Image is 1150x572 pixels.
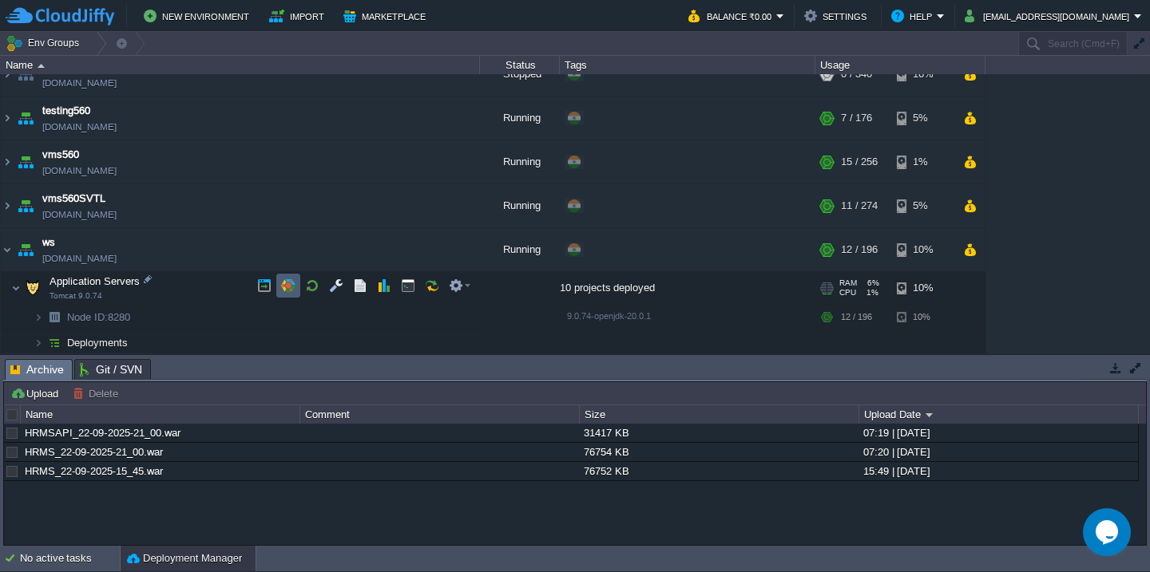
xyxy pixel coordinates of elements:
[480,228,560,271] div: Running
[897,184,949,227] div: 5%
[11,272,21,304] img: AMDAwAAAACH5BAEAAAAALAAAAAABAAEAAAICRAEAOw==
[1,228,14,271] img: AMDAwAAAACH5BAEAAAAALAAAAAABAAEAAAICRAEAOw==
[580,424,858,442] div: 31417 KB
[863,278,879,288] span: 6%
[1,97,14,140] img: AMDAwAAAACH5BAEAAAAALAAAAAABAAEAAAICRAEAOw==
[42,147,79,163] a: vms560
[10,360,64,380] span: Archive
[480,140,560,183] div: Running
[1,140,14,183] img: AMDAwAAAACH5BAEAAAAALAAAAAABAAEAAAICRAEAOw==
[67,311,108,323] span: Node ID:
[6,6,114,26] img: CloudJiffy
[34,305,43,329] img: AMDAwAAAACH5BAEAAAAALAAAAAABAAEAAAICRAEAOw==
[841,53,872,96] div: 0 / 340
[897,228,949,271] div: 10%
[560,272,815,304] div: 10 projects deployed
[343,6,430,26] button: Marketplace
[1,53,14,96] img: AMDAwAAAACH5BAEAAAAALAAAAAABAAEAAAICRAEAOw==
[561,56,815,74] div: Tags
[480,97,560,140] div: Running
[14,184,37,227] img: AMDAwAAAACH5BAEAAAAALAAAAAABAAEAAAICRAEAOw==
[14,228,37,271] img: AMDAwAAAACH5BAEAAAAALAAAAAABAAEAAAICRAEAOw==
[1,184,14,227] img: AMDAwAAAACH5BAEAAAAALAAAAAABAAEAAAICRAEAOw==
[73,386,123,400] button: Delete
[20,546,120,571] div: No active tasks
[42,75,117,91] a: [DOMAIN_NAME]
[25,446,163,458] a: HRMS_22-09-2025-21_00.war
[6,32,85,54] button: Env Groups
[841,97,872,140] div: 7 / 176
[22,272,44,304] img: AMDAwAAAACH5BAEAAAAALAAAAAABAAEAAAICRAEAOw==
[48,274,142,288] span: Application Servers
[897,53,949,96] div: 16%
[862,288,878,298] span: 1%
[42,235,55,250] a: ws
[481,56,559,74] div: Status
[10,386,63,400] button: Upload
[860,405,1138,424] div: Upload Date
[14,53,37,96] img: AMDAwAAAACH5BAEAAAAALAAAAAABAAEAAAICRAEAOw==
[34,330,43,355] img: AMDAwAAAACH5BAEAAAAALAAAAAABAAEAAAICRAEAOw==
[581,405,859,424] div: Size
[301,405,579,424] div: Comment
[804,6,871,26] button: Settings
[14,97,37,140] img: AMDAwAAAACH5BAEAAAAALAAAAAABAAEAAAICRAEAOw==
[580,443,858,461] div: 76754 KB
[65,310,133,324] span: 8280
[48,275,142,287] a: Application ServersTomcat 9.0.74
[965,6,1134,26] button: [EMAIL_ADDRESS][DOMAIN_NAME]
[891,6,937,26] button: Help
[42,119,117,135] a: [DOMAIN_NAME]
[839,288,856,298] span: CPU
[43,305,65,329] img: AMDAwAAAACH5BAEAAAAALAAAAAABAAEAAAICRAEAOw==
[897,305,949,329] div: 10%
[897,97,949,140] div: 5%
[65,310,133,324] a: Node ID:8280
[144,6,254,26] button: New Environment
[1083,508,1134,556] iframe: chat widget
[42,191,105,207] a: vms560SVTL
[65,336,130,349] a: Deployments
[859,424,1137,442] div: 07:19 | [DATE]
[580,462,858,480] div: 76752 KB
[2,56,479,74] div: Name
[859,443,1137,461] div: 07:20 | [DATE]
[127,550,242,566] button: Deployment Manager
[42,207,117,223] a: [DOMAIN_NAME]
[269,6,329,26] button: Import
[841,184,878,227] div: 11 / 274
[897,272,949,304] div: 10%
[25,427,180,439] a: HRMSAPI_22-09-2025-21_00.war
[688,6,776,26] button: Balance ₹0.00
[42,250,117,266] a: [DOMAIN_NAME]
[25,465,163,477] a: HRMS_22-09-2025-15_45.war
[859,462,1137,480] div: 15:49 | [DATE]
[80,360,142,379] span: Git / SVN
[42,163,117,179] a: [DOMAIN_NAME]
[841,305,872,329] div: 12 / 196
[816,56,985,74] div: Usage
[14,140,37,183] img: AMDAwAAAACH5BAEAAAAALAAAAAABAAEAAAICRAEAOw==
[38,64,45,68] img: AMDAwAAAACH5BAEAAAAALAAAAAABAAEAAAICRAEAOw==
[839,278,857,288] span: RAM
[43,330,65,355] img: AMDAwAAAACH5BAEAAAAALAAAAAABAAEAAAICRAEAOw==
[480,53,560,96] div: Stopped
[42,103,90,119] a: testing560
[480,184,560,227] div: Running
[50,291,102,301] span: Tomcat 9.0.74
[841,140,878,183] div: 15 / 256
[841,228,878,271] div: 12 / 196
[22,405,299,424] div: Name
[897,140,949,183] div: 1%
[567,311,651,321] span: 9.0.74-openjdk-20.0.1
